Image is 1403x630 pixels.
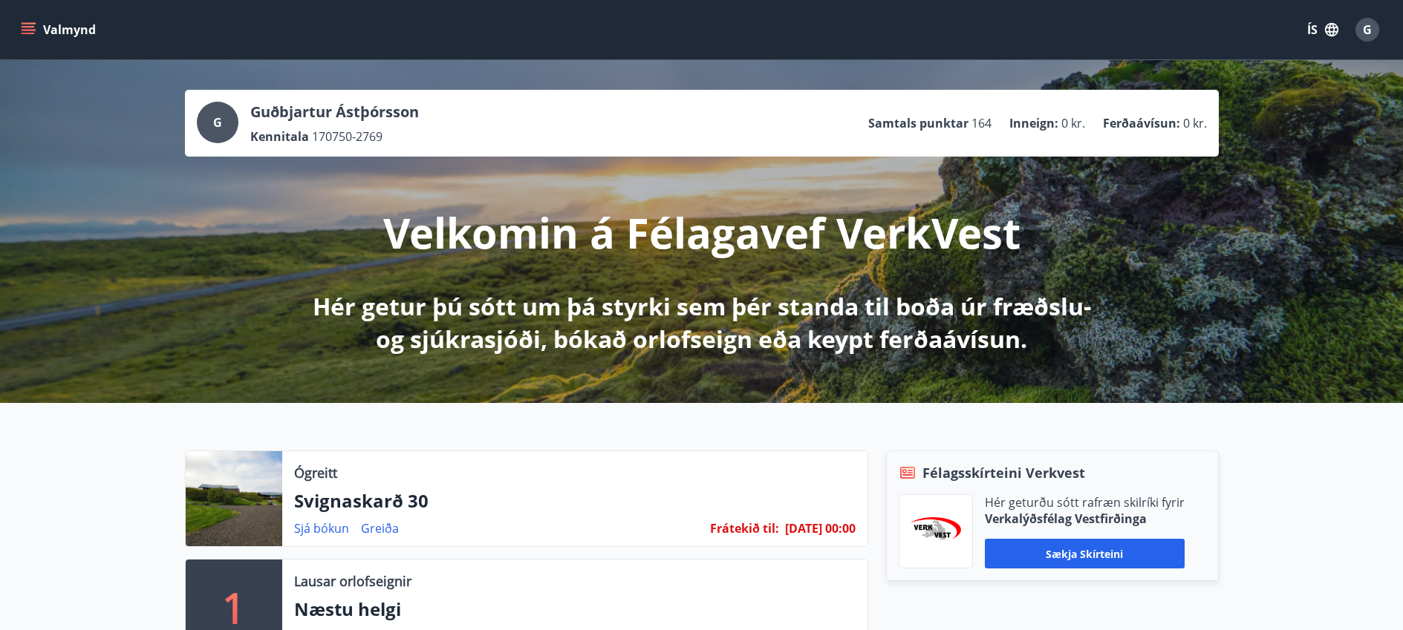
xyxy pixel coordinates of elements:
[294,488,856,513] p: Svignaskarð 30
[1299,16,1347,43] button: ÍS
[922,463,1085,482] span: Félagsskírteini Verkvest
[1009,115,1058,131] p: Inneign :
[312,128,383,145] span: 170750-2769
[1061,115,1085,131] span: 0 kr.
[18,16,102,43] button: menu
[250,128,309,145] p: Kennitala
[785,520,856,537] span: [DATE] 00:00
[985,511,1185,527] p: Verkalýðsfélag Vestfirðinga
[985,539,1185,568] button: Sækja skírteini
[911,517,961,546] img: jihgzMk4dcgjRAW2aMgpbAqQEG7LZi0j9dOLAUvz.png
[294,520,349,537] a: Sjá bókun
[250,102,419,122] p: Guðbjartur Ástþórsson
[710,520,779,537] span: Frátekið til :
[310,290,1094,355] p: Hér getur þú sótt um þá styrki sem þér standa til boða úr fræðslu- og sjúkrasjóði, bókað orlofsei...
[213,114,222,131] span: G
[1183,115,1207,131] span: 0 kr.
[971,115,992,131] span: 164
[294,597,856,622] p: Næstu helgi
[1363,22,1372,38] span: G
[1350,12,1385,47] button: G
[361,520,399,537] a: Greiða
[985,494,1185,511] p: Hér geturðu sótt rafræn skilríki fyrir
[294,463,337,482] p: Ógreitt
[868,115,969,131] p: Samtals punktar
[1103,115,1180,131] p: Ferðaávísun :
[383,204,1020,260] p: Velkomin á Félagavef VerkVest
[294,571,411,591] p: Lausar orlofseignir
